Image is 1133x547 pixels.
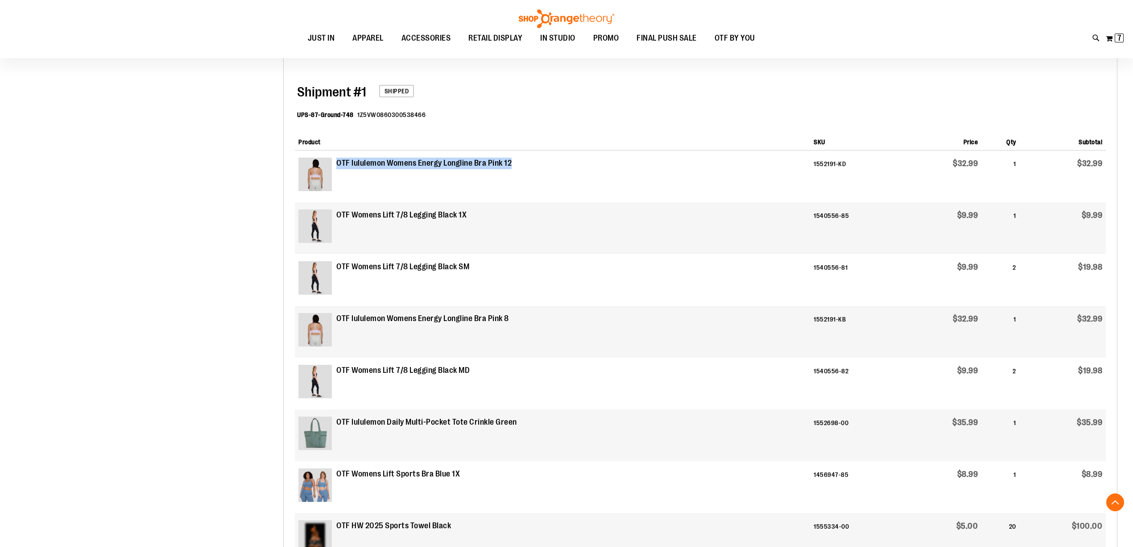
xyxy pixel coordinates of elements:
[336,158,512,169] strong: OTF lululemon Womens Energy Longline Bra Pink 12
[810,150,907,202] td: 1552191-KD
[336,468,460,480] strong: OTF Womens Lift Sports Bra Blue 1X
[517,9,616,28] img: Shop Orangetheory
[401,28,451,48] span: ACCESSORIES
[298,158,332,191] img: lululemon Energy Longline Bra
[336,209,467,221] strong: OTF Womens Lift 7/8 Legging Black 1X
[957,366,978,375] span: $9.99
[956,522,978,530] span: $5.00
[352,28,384,48] span: APPAREL
[1020,130,1106,150] th: Subtotal
[357,110,426,119] dd: 1Z5VW0860300538466
[540,28,575,48] span: IN STUDIO
[1072,522,1103,530] span: $100.00
[953,314,978,323] span: $32.99
[637,28,697,48] span: FINAL PUSH SALE
[810,358,907,409] td: 1540556-82
[308,28,335,48] span: JUST IN
[298,313,332,347] img: lululemon Energy Longline Bra
[336,313,509,325] strong: OTF lululemon Womens Energy Longline Bra Pink 8
[957,263,978,271] span: $9.99
[584,28,628,49] a: PROMO
[298,468,332,502] img: Lift Sports Bra
[299,28,344,49] a: JUST IN
[810,306,907,358] td: 1552191-KB
[336,417,517,428] strong: OTF lululemon Daily Multi-Pocket Tote Crinkle Green
[957,470,978,479] span: $8.99
[298,365,332,398] img: Product image for Lift 7/8 Legging
[336,365,470,376] strong: OTF Womens Lift 7/8 Legging Black MD
[1106,493,1124,511] button: Back To Top
[981,254,1020,306] td: 2
[297,84,361,100] span: Shipment #
[907,130,981,150] th: Price
[1077,159,1102,168] span: $32.99
[298,209,332,243] img: Product image for Lift 7/8 Legging
[957,211,978,220] span: $9.99
[1117,33,1121,42] span: 7
[981,306,1020,358] td: 1
[336,261,469,273] strong: OTF Womens Lift 7/8 Legging Black SM
[981,130,1020,150] th: Qty
[981,150,1020,202] td: 1
[1077,314,1102,323] span: $32.99
[298,417,332,450] img: lululemon Daily Multi-Pocket Tote
[336,520,451,532] strong: OTF HW 2025 Sports Towel Black
[810,409,907,461] td: 1552698-00
[459,28,531,49] a: RETAIL DISPLAY
[952,418,978,427] span: $35.99
[706,28,764,49] a: OTF BY YOU
[393,28,460,49] a: ACCESSORIES
[295,130,810,150] th: Product
[981,202,1020,254] td: 1
[1082,211,1103,220] span: $9.99
[981,358,1020,409] td: 2
[810,130,907,150] th: SKU
[1082,470,1103,479] span: $8.99
[810,461,907,513] td: 1456947-85
[531,28,584,49] a: IN STUDIO
[810,254,907,306] td: 1540556-81
[1078,263,1102,271] span: $19.98
[981,461,1020,513] td: 1
[1077,418,1102,427] span: $35.99
[343,28,393,49] a: APPAREL
[298,261,332,295] img: Product image for Lift 7/8 Legging
[981,409,1020,461] td: 1
[953,159,978,168] span: $32.99
[379,85,414,97] span: Shipped
[593,28,619,48] span: PROMO
[468,28,522,48] span: RETAIL DISPLAY
[810,202,907,254] td: 1540556-85
[715,28,755,48] span: OTF BY YOU
[297,84,366,100] span: 1
[1078,366,1102,375] span: $19.98
[297,110,354,119] dt: UPS-87-Ground-748
[628,28,706,49] a: FINAL PUSH SALE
